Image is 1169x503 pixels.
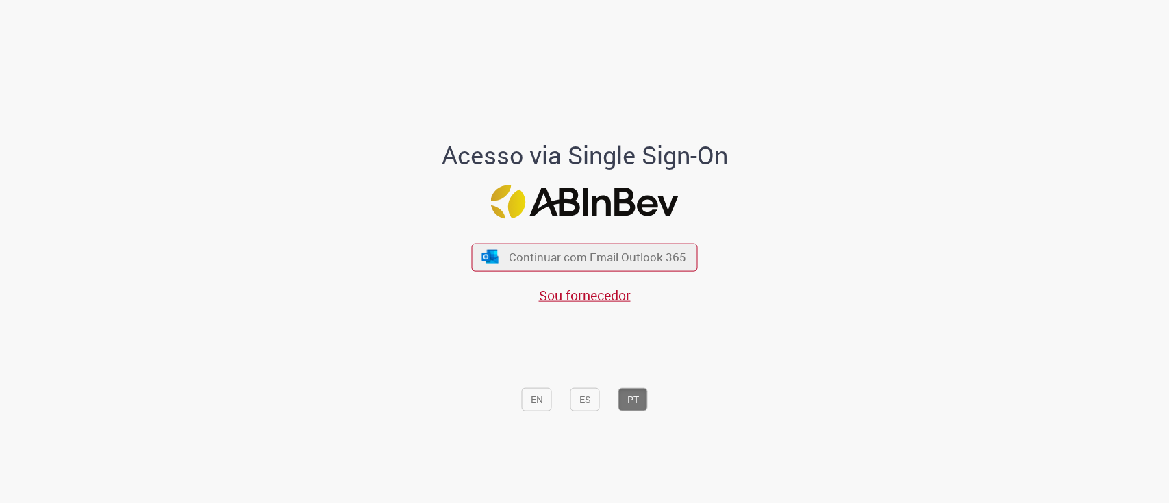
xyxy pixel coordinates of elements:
[618,388,648,411] button: PT
[472,243,698,271] button: ícone Azure/Microsoft 360 Continuar com Email Outlook 365
[522,388,552,411] button: EN
[570,388,600,411] button: ES
[539,286,631,305] a: Sou fornecedor
[394,142,775,169] h1: Acesso via Single Sign-On
[509,249,686,265] span: Continuar com Email Outlook 365
[480,250,499,264] img: ícone Azure/Microsoft 360
[491,185,679,219] img: Logo ABInBev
